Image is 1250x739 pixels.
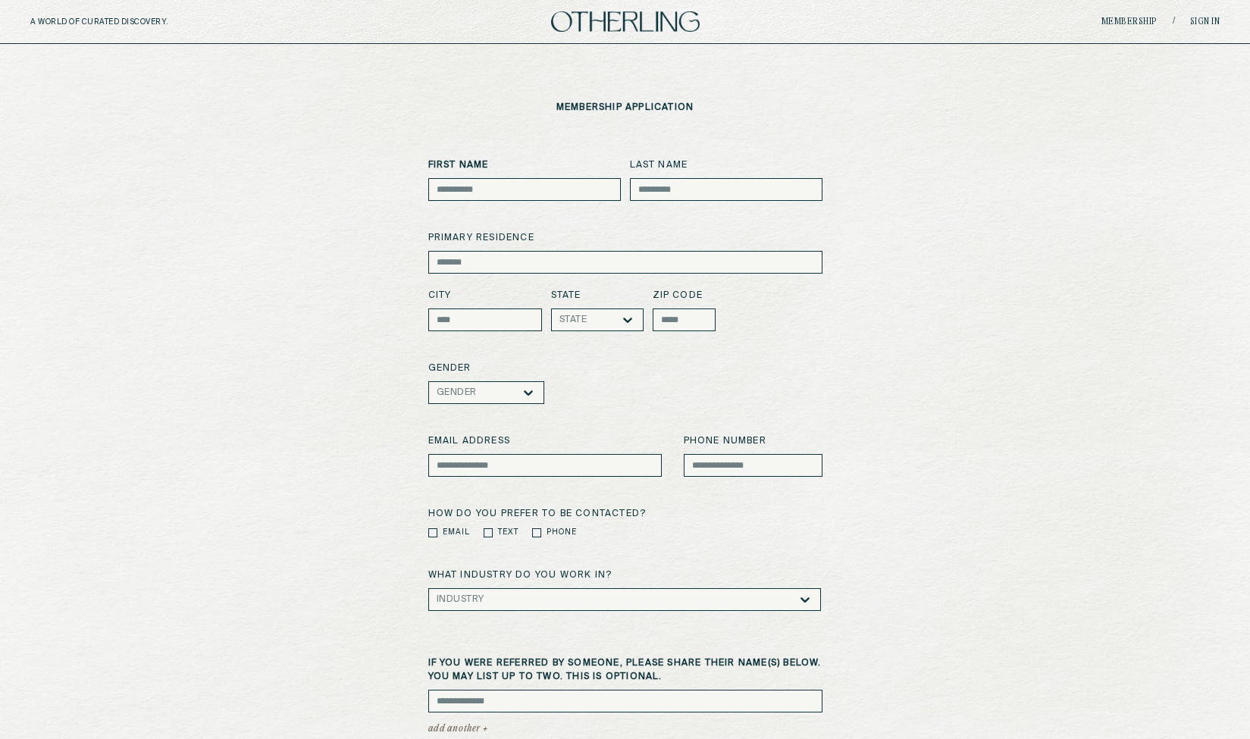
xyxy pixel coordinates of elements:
img: logo [551,11,700,32]
label: State [551,289,644,302]
div: Gender [437,387,477,398]
span: / [1173,16,1175,27]
input: gender-dropdown [477,387,480,398]
a: Sign in [1190,17,1220,27]
div: State [559,315,587,325]
label: Email address [428,434,662,448]
div: Industry [437,594,484,605]
label: Text [498,527,518,538]
input: industry-dropdown [484,594,487,605]
p: membership application [556,102,694,113]
input: state-dropdown [587,315,590,325]
label: Phone number [684,434,822,448]
label: primary residence [428,231,822,245]
label: If you were referred by someone, please share their name(s) below. You may list up to two. This i... [428,656,822,684]
label: Email [443,527,470,538]
label: City [428,289,542,302]
label: Last Name [630,158,822,172]
label: Gender [428,362,822,375]
a: Membership [1101,17,1158,27]
label: How do you prefer to be contacted? [428,507,822,521]
label: Phone [547,527,577,538]
label: First Name [428,158,621,172]
label: What industry do you work in? [428,568,822,582]
h5: A WORLD OF CURATED DISCOVERY. [30,17,234,27]
label: zip code [653,289,716,302]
